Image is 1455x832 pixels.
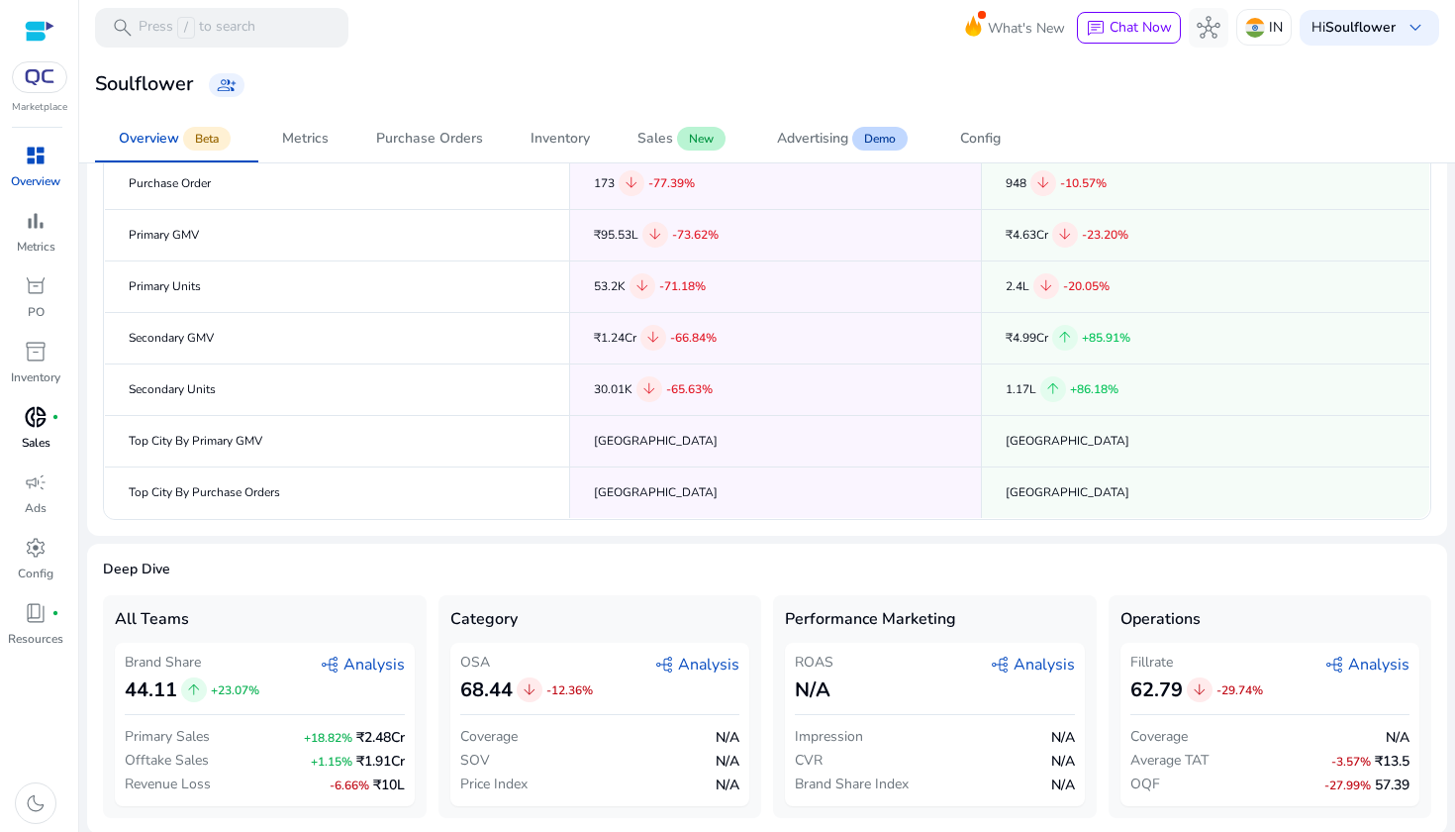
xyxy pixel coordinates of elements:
[51,609,59,617] span: fiber_manual_record
[1404,16,1427,40] span: keyboard_arrow_down
[24,791,48,815] span: dark_mode
[1082,227,1128,243] span: -23.20%
[1216,682,1263,698] span: -29.74%
[139,17,255,39] p: Press to search
[795,653,833,673] div: ROAS
[1063,278,1110,294] span: -20.05%
[217,75,237,95] span: group_add
[646,226,664,244] span: arrow_downward
[282,132,329,146] div: Metrics
[1086,19,1106,39] span: chat
[1110,18,1172,37] span: Chat Now
[11,172,60,190] p: Overview
[12,100,67,115] p: Marketplace
[716,728,739,747] span: N/A
[183,127,231,151] span: Beta
[670,330,717,346] span: -66.84%
[777,132,848,146] div: Advertising
[373,776,405,794] span: ₹10L
[960,132,1001,146] div: Config
[594,170,957,196] div: 173
[654,655,674,675] span: graph_2
[623,174,640,192] span: arrow_downward
[1051,728,1075,747] span: N/A
[1189,8,1228,48] button: hub
[531,132,590,146] div: Inventory
[105,364,570,415] td: Secondary Units
[119,132,179,146] div: Overview
[795,775,909,794] span: Brand Share Index
[1056,329,1074,347] span: arrow_upward
[460,727,518,747] span: Coverage
[125,775,211,794] span: Revenue Loss
[521,681,538,699] span: arrow_downward
[8,630,63,648] p: Resources
[1006,376,1406,402] div: 1.17L
[1056,226,1074,244] span: arrow_downward
[24,405,48,429] span: donut_small
[1006,482,1406,503] div: [GEOGRAPHIC_DATA]
[450,607,518,631] span: Category
[28,303,45,321] p: PO
[990,653,1075,676] span: Analysis
[1006,170,1406,196] div: 948
[1375,776,1409,794] span: 57.39
[1269,10,1283,45] p: IN
[795,727,863,747] span: Impression
[666,381,713,397] span: -65.63%
[125,653,259,673] div: Brand Share
[1197,16,1220,40] span: hub
[637,132,673,146] div: Sales
[1044,380,1062,398] span: arrow_upward
[1051,776,1075,794] span: N/A
[1006,325,1406,351] div: ₹4.99Cr
[1130,727,1188,747] span: Coverage
[1077,12,1181,44] button: chatChat Now
[640,380,658,398] span: arrow_downward
[320,653,405,676] span: Analysis
[95,72,193,96] h3: Soulflower
[1245,18,1265,38] img: in.svg
[356,728,405,747] span: ₹2.48Cr
[594,431,957,452] div: [GEOGRAPHIC_DATA]
[1051,752,1075,771] span: N/A
[716,776,739,794] span: N/A
[125,751,209,771] span: Offtake Sales
[594,222,957,248] div: ₹95.53L
[330,778,369,793] span: -6.66%
[304,730,352,746] span: +18.82%
[209,73,244,97] a: group_add
[546,682,593,698] span: -12.36%
[1034,174,1052,192] span: arrow_downward
[356,752,405,771] span: ₹1.91Cr
[105,209,570,260] td: Primary GMV
[654,653,739,676] span: Analysis
[17,238,55,256] p: Metrics
[460,751,490,771] span: SOV
[105,157,570,209] td: Purchase Order
[185,681,203,699] span: arrow_upward
[177,17,195,39] span: /
[990,655,1010,675] span: graph_2
[22,69,57,85] img: QC-logo.svg
[1120,607,1201,631] span: Operations
[103,560,1431,579] span: Deep Dive
[1006,222,1406,248] div: ₹4.63Cr
[376,132,483,146] div: Purchase Orders
[24,144,48,167] span: dashboard
[105,260,570,312] td: Primary Units
[105,467,570,518] td: Top City By Purchase Orders
[460,775,528,794] span: Price Index
[1037,277,1055,295] span: arrow_downward
[659,278,706,294] span: -71.18%
[988,11,1065,46] span: What's New
[311,754,352,770] span: +1.15%
[1386,728,1409,747] span: N/A
[785,607,956,631] span: Performance Marketing
[24,536,48,560] span: settings
[594,273,957,299] div: 53.2K
[1130,653,1263,673] div: Fillrate
[644,329,662,347] span: arrow_downward
[24,274,48,298] span: orders
[1324,653,1409,676] span: Analysis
